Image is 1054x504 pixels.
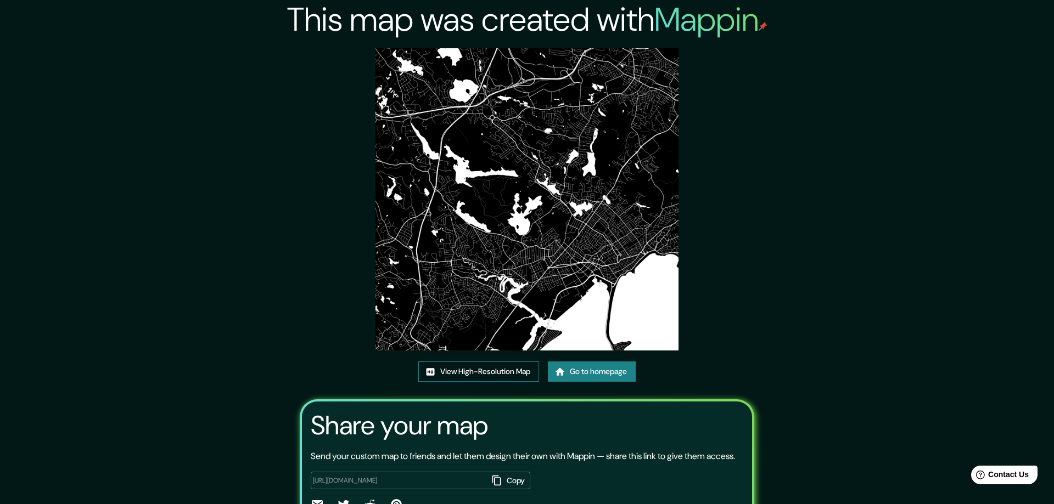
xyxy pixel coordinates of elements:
a: View High-Resolution Map [418,361,539,382]
h3: Share your map [311,410,488,441]
p: Send your custom map to friends and let them design their own with Mappin — share this link to gi... [311,450,735,463]
a: Go to homepage [548,361,636,382]
iframe: Help widget launcher [956,461,1042,492]
img: mappin-pin [759,22,767,31]
button: Copy [487,472,530,490]
img: created-map [375,48,678,350]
